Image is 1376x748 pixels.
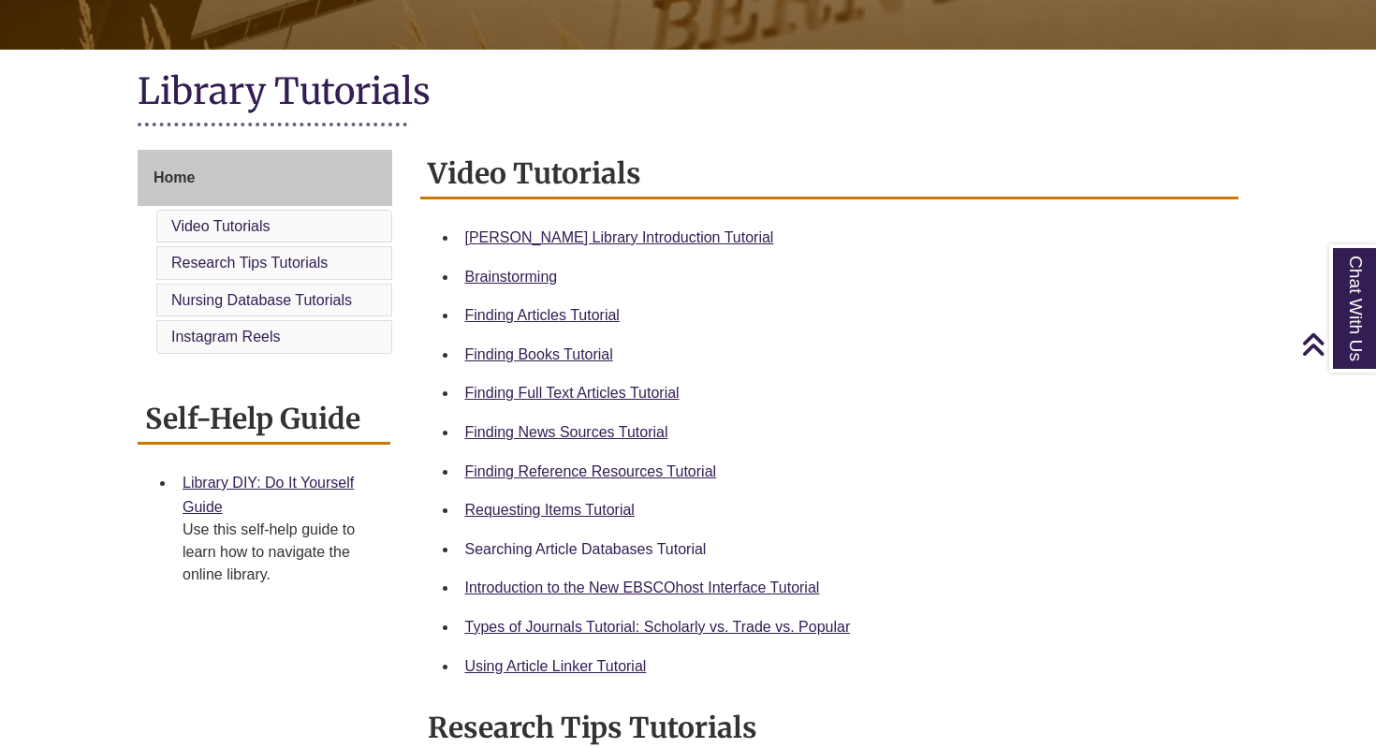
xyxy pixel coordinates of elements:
a: Instagram Reels [171,329,281,345]
h2: Self-Help Guide [138,395,390,445]
a: Finding Books Tutorial [465,346,613,362]
a: Nursing Database Tutorials [171,292,352,308]
a: Searching Article Databases Tutorial [465,541,707,557]
a: [PERSON_NAME] Library Introduction Tutorial [465,229,774,245]
a: Finding News Sources Tutorial [465,424,668,440]
a: Video Tutorials [171,218,271,234]
h2: Video Tutorials [420,150,1239,199]
span: Home [154,169,195,185]
div: Guide Page Menu [138,150,392,358]
a: Back to Top [1301,331,1371,357]
a: Introduction to the New EBSCOhost Interface Tutorial [465,579,820,595]
a: Brainstorming [465,269,558,285]
a: Research Tips Tutorials [171,255,328,271]
a: Using Article Linker Tutorial [465,658,647,674]
a: Finding Reference Resources Tutorial [465,463,717,479]
a: Requesting Items Tutorial [465,502,635,518]
h1: Library Tutorials [138,68,1238,118]
a: Home [138,150,392,206]
a: Library DIY: Do It Yourself Guide [183,475,354,515]
a: Types of Journals Tutorial: Scholarly vs. Trade vs. Popular [465,619,851,635]
a: Finding Full Text Articles Tutorial [465,385,680,401]
a: Finding Articles Tutorial [465,307,620,323]
div: Use this self-help guide to learn how to navigate the online library. [183,519,375,586]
